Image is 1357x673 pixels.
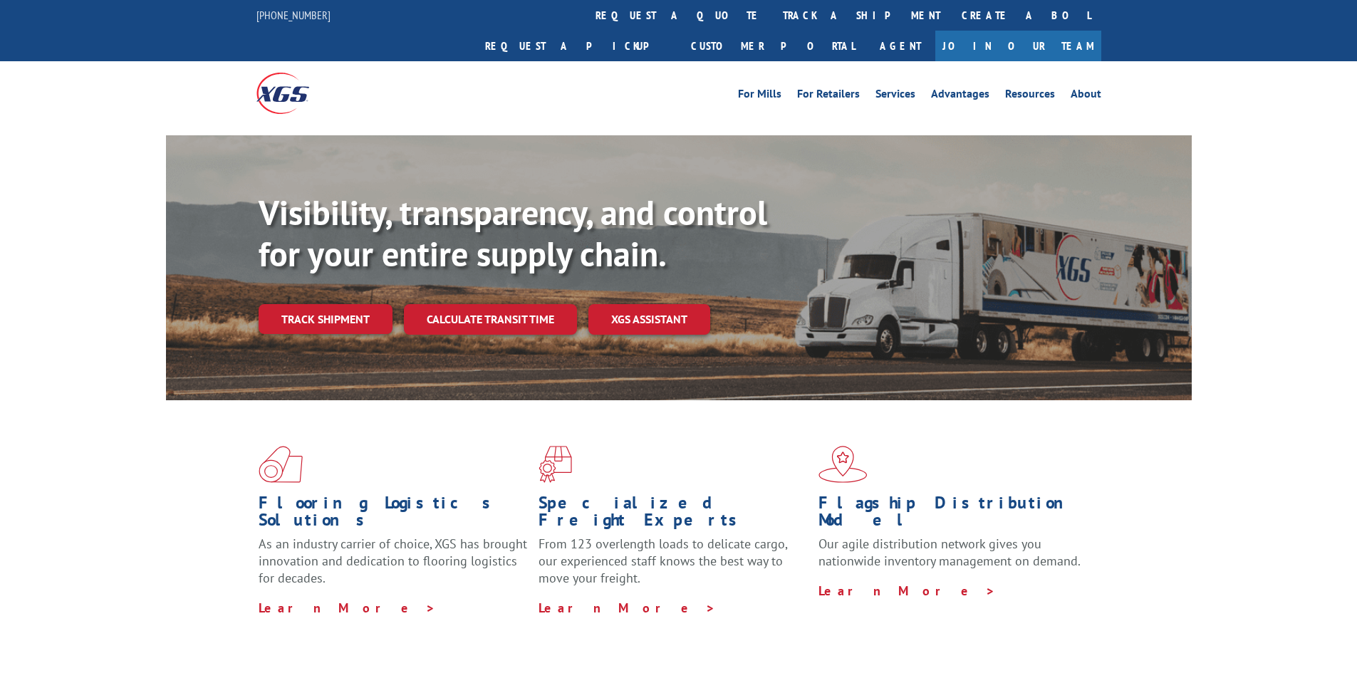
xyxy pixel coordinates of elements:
a: Request a pickup [474,31,680,61]
b: Visibility, transparency, and control for your entire supply chain. [259,190,767,276]
a: Advantages [931,88,989,104]
span: As an industry carrier of choice, XGS has brought innovation and dedication to flooring logistics... [259,536,527,586]
a: Calculate transit time [404,304,577,335]
a: Learn More > [818,583,996,599]
a: XGS ASSISTANT [588,304,710,335]
h1: Specialized Freight Experts [539,494,808,536]
img: xgs-icon-focused-on-flooring-red [539,446,572,483]
a: Track shipment [259,304,392,334]
h1: Flooring Logistics Solutions [259,494,528,536]
a: Services [875,88,915,104]
a: Learn More > [539,600,716,616]
h1: Flagship Distribution Model [818,494,1088,536]
a: Resources [1005,88,1055,104]
a: For Mills [738,88,781,104]
a: Join Our Team [935,31,1101,61]
a: Customer Portal [680,31,865,61]
img: xgs-icon-flagship-distribution-model-red [818,446,868,483]
span: Our agile distribution network gives you nationwide inventory management on demand. [818,536,1081,569]
a: Agent [865,31,935,61]
a: [PHONE_NUMBER] [256,8,331,22]
img: xgs-icon-total-supply-chain-intelligence-red [259,446,303,483]
p: From 123 overlength loads to delicate cargo, our experienced staff knows the best way to move you... [539,536,808,599]
a: For Retailers [797,88,860,104]
a: About [1071,88,1101,104]
a: Learn More > [259,600,436,616]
